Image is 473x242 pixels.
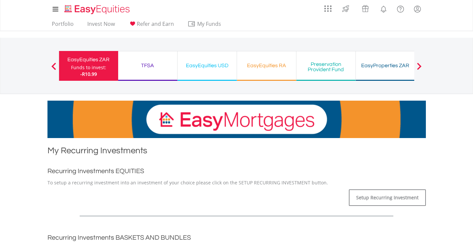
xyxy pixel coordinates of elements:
div: Preservation Provident Fund [300,62,352,72]
img: vouchers-v2.svg [360,3,371,14]
button: Previous [47,66,60,73]
a: Notifications [375,2,392,15]
img: grid-menu-icon.svg [324,5,332,12]
h1: My Recurring Investments [47,145,426,160]
a: Vouchers [355,2,375,14]
div: TFSA [122,61,173,70]
a: Refer and Earn [126,21,177,31]
span: My Funds [188,20,231,28]
img: EasyEquities_Logo.png [63,4,132,15]
a: FAQ's and Support [392,2,409,15]
div: EasyEquities ZAR [63,55,114,64]
div: Funds to invest: [71,64,106,71]
a: Setup Recurring Investment [349,189,426,206]
a: Invest Now [85,21,118,31]
button: Next [413,66,426,73]
a: Home page [62,2,132,15]
img: EasyMortage Promotion Banner [47,101,426,138]
img: thrive-v2.svg [340,3,351,14]
span: Refer and Earn [137,20,174,27]
a: Portfolio [49,21,76,31]
div: EasyProperties ZAR [360,61,411,70]
span: -R10.99 [80,71,97,77]
h2: Recurring Investments EQUITIES [47,166,426,176]
a: AppsGrid [320,2,336,12]
p: To setup a recurring investment into an investment of your choice please click on the SETUP RECUR... [47,179,426,186]
div: EasyEquities RA [241,61,292,70]
a: My Profile [409,2,426,16]
div: EasyEquities USD [182,61,233,70]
